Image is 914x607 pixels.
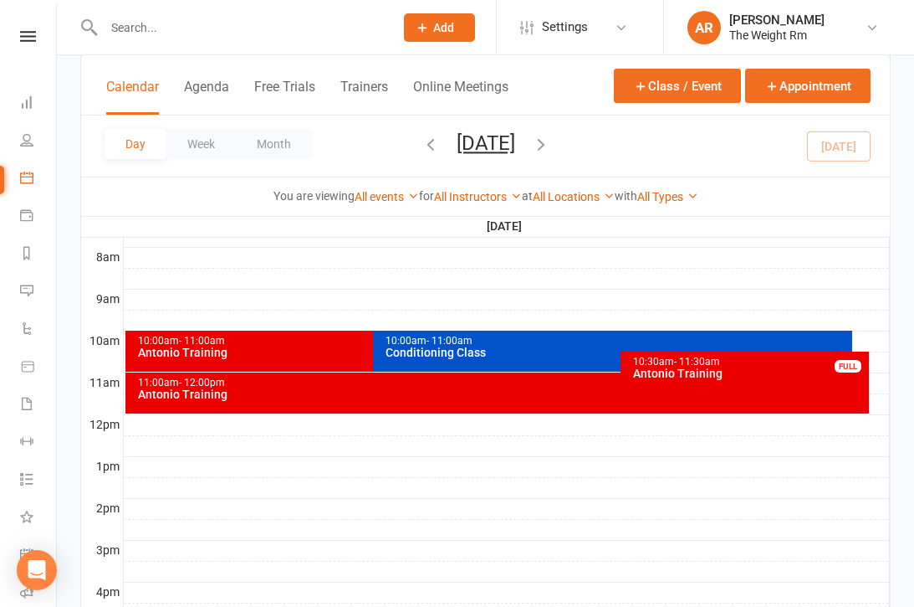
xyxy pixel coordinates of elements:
th: 12pm [81,414,123,435]
div: Antonio Training [632,368,865,379]
div: Antonio Training [137,388,865,400]
button: Trainers [340,79,388,115]
button: Add [404,13,475,42]
a: All events [355,190,419,203]
button: Free Trials [254,79,315,115]
button: [DATE] [457,131,515,155]
span: Add [433,21,454,34]
a: Dashboard [20,85,58,123]
span: - 11:00am [426,335,472,347]
span: Settings [542,8,588,46]
th: 11am [81,373,123,394]
button: Class / Event [614,69,741,103]
strong: You are viewing [273,189,355,203]
a: All Locations [533,190,615,203]
div: Antonio Training [137,347,601,358]
th: 2pm [81,498,123,519]
a: Payments [20,198,58,236]
a: What's New [20,500,58,538]
th: 8am [81,247,123,268]
a: Reports [20,236,58,274]
div: 10:00am [137,336,601,347]
div: FULL [835,360,861,373]
strong: for [419,189,434,203]
a: All Instructors [434,190,522,203]
span: - 12:00pm [179,377,225,388]
button: Appointment [745,69,871,103]
a: Calendar [20,161,58,198]
div: 10:00am [385,336,849,347]
div: 10:30am [632,357,865,368]
th: [DATE] [123,216,890,237]
strong: with [615,189,637,203]
button: Day [105,129,166,159]
th: 1pm [81,456,123,477]
div: Open Intercom Messenger [17,550,57,590]
button: Agenda [184,79,229,115]
span: - 11:30am [674,356,720,368]
button: Week [166,129,236,159]
a: People [20,123,58,161]
div: AR [687,11,721,44]
div: The Weight Rm [729,28,825,43]
span: - 11:00am [179,335,225,347]
input: Search... [99,16,382,39]
th: 10am [81,331,123,352]
div: Conditioning Class [385,347,849,358]
div: [PERSON_NAME] [729,13,825,28]
button: Month [236,129,312,159]
a: Product Sales [20,349,58,387]
a: All Types [637,190,698,203]
div: 11:00am [137,378,865,388]
th: 4pm [81,582,123,603]
th: 3pm [81,540,123,561]
button: Online Meetings [413,79,508,115]
strong: at [522,189,533,203]
button: Calendar [106,79,159,115]
th: 9am [81,289,123,310]
a: General attendance kiosk mode [20,538,58,575]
